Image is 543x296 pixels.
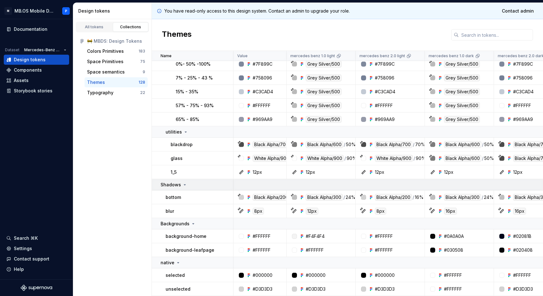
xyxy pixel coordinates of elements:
[416,155,426,162] div: 90%
[444,286,462,292] div: #FFFFFF
[444,88,480,95] div: Grey Silver/500
[87,90,113,96] div: Typography
[375,208,386,215] div: 8px
[459,29,533,41] input: Search in tokens...
[139,49,145,54] div: 183
[87,79,105,85] div: Themes
[344,155,346,162] div: /
[253,141,290,148] div: Black Alpha/700
[115,25,146,30] div: Collections
[253,247,271,253] div: #FFFFFF
[253,233,271,239] div: #FFFFFF
[253,102,271,109] div: #FFFFFF
[306,272,326,278] div: #000000
[375,75,394,81] div: #758096
[502,8,534,14] span: Contact admin
[14,57,46,63] div: Design tokens
[253,194,290,201] div: Black Alpha/200
[306,102,342,109] div: Grey Silver/500
[176,102,214,109] p: 57% - 75% - 93%
[14,235,38,241] div: Search ⌘K
[4,65,69,75] a: Components
[176,75,213,81] p: 7% - 25% - 43 %
[87,69,125,75] div: Space semantics
[237,53,248,58] p: Value
[429,53,474,58] p: mercedes benz 1.0 dark
[4,75,69,85] a: Assets
[161,221,189,227] p: Backgrounds
[375,169,384,175] div: 12px
[306,74,342,81] div: Grey Silver/500
[4,264,69,274] button: Help
[482,155,484,162] div: /
[14,77,29,84] div: Assets
[347,155,357,162] div: 90%
[375,247,393,253] div: #FFFFFF
[513,169,523,175] div: 12px
[444,155,481,162] div: Black Alpha/600
[484,141,494,148] div: 50%
[513,89,534,95] div: #C3CAD4
[306,208,318,215] div: 12px
[14,245,32,252] div: Settings
[87,58,123,65] div: Space Primitives
[171,169,177,175] p: 1_5
[375,141,412,148] div: Black Alpha/700
[253,155,291,162] div: White Alpha/900
[176,61,211,67] p: 0%- 50% -100%
[176,89,198,95] p: 15% - 35%
[140,90,145,95] div: 22
[14,8,55,14] div: MB.OS Mobile Design System
[166,247,214,253] p: background-leafpage
[85,77,148,87] button: Themes128
[482,141,484,148] div: /
[444,272,462,278] div: #FFFFFF
[4,233,69,243] button: Search ⌘K
[21,285,52,291] svg: Supernova Logo
[4,24,69,34] a: Documentation
[176,116,199,123] p: 65% - 85%
[87,48,124,54] div: Colors Primitives
[14,266,24,272] div: Help
[415,141,425,148] div: 70%
[306,141,343,148] div: Black Alpha/600
[306,233,325,239] div: #F4F4F4
[375,102,393,109] div: #FFFFFF
[513,116,533,123] div: #969AA9
[306,88,342,95] div: Grey Silver/500
[162,29,192,41] h2: Themes
[171,141,193,148] p: blackdrop
[375,116,395,123] div: #969AA9
[161,260,174,266] p: native
[513,272,531,278] div: #FFFFFF
[290,53,335,58] p: mercedes benz 1.0 light
[306,286,326,292] div: #D3D3D3
[375,233,393,239] div: #FFFFFF
[306,169,315,175] div: 12px
[14,26,47,32] div: Documentation
[166,286,190,292] p: unselected
[85,67,148,77] a: Space semantics9
[161,53,172,58] p: Name
[85,88,148,98] button: Typography22
[85,46,148,56] button: Colors Primitives183
[166,233,206,239] p: background-home
[346,141,356,148] div: 50%
[253,89,273,95] div: #C3CAD4
[4,55,69,65] a: Design tokens
[444,208,457,215] div: 16px
[14,67,42,73] div: Components
[375,286,395,292] div: #D3D3D3
[4,86,69,96] a: Storybook stories
[139,80,145,85] div: 128
[85,57,148,67] button: Space Primitives75
[498,5,538,17] a: Contact admin
[4,254,69,264] button: Contact support
[375,61,395,67] div: #7F899C
[143,69,145,74] div: 9
[375,272,395,278] div: #000000
[513,75,533,81] div: #758096
[344,141,345,148] div: /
